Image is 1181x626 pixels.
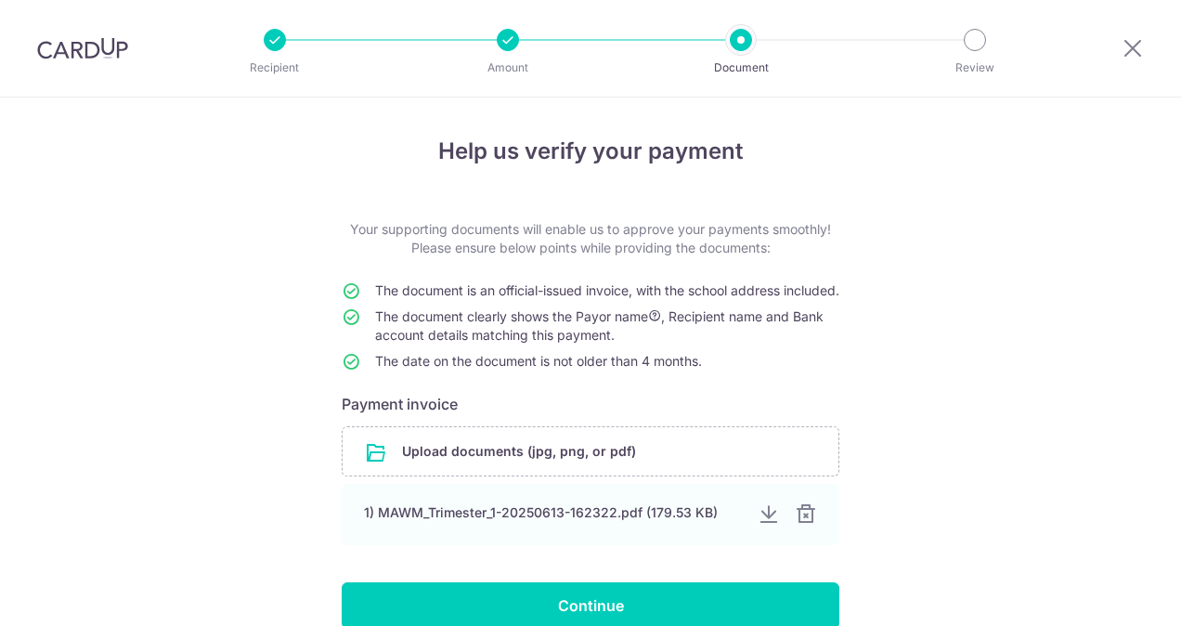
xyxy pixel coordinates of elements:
p: Your supporting documents will enable us to approve your payments smoothly! Please ensure below p... [342,220,839,257]
p: Document [672,59,810,77]
h4: Help us verify your payment [342,135,839,168]
p: Review [906,59,1044,77]
p: Recipient [206,59,344,77]
div: 1) MAWM_Trimester_1-20250613-162322.pdf (179.53 KB) [364,503,743,522]
p: Amount [439,59,577,77]
div: Upload documents (jpg, png, or pdf) [342,426,839,476]
h6: Payment invoice [342,393,839,415]
img: CardUp [37,37,128,59]
span: The document clearly shows the Payor name , Recipient name and Bank account details matching this... [375,308,824,343]
span: The document is an official-issued invoice, with the school address included. [375,282,839,298]
span: The date on the document is not older than 4 months. [375,353,702,369]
